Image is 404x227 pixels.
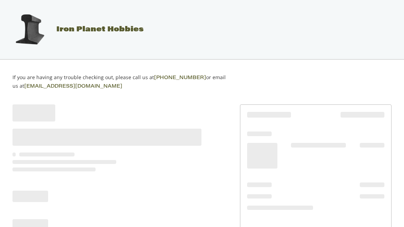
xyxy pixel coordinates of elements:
[5,26,144,33] a: Iron Planet Hobbies
[56,26,144,33] span: Iron Planet Hobbies
[12,12,47,47] img: Iron Planet Hobbies
[154,76,206,81] a: [PHONE_NUMBER]
[12,73,229,91] p: If you are having any trouble checking out, please call us at or email us at
[24,84,122,89] a: [EMAIL_ADDRESS][DOMAIN_NAME]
